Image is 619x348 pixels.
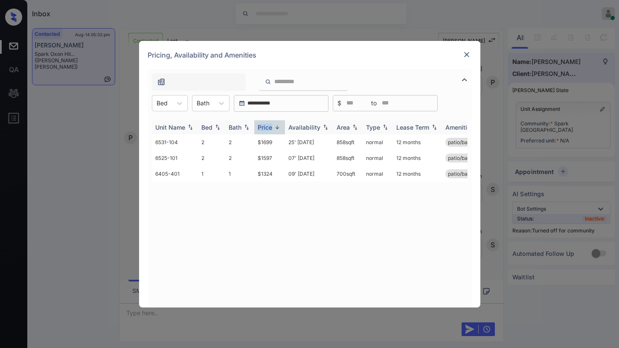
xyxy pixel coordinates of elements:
[242,124,251,130] img: sorting
[265,78,271,86] img: icon-zuma
[213,124,222,130] img: sorting
[273,124,282,130] img: sorting
[139,41,480,69] div: Pricing, Availability and Amenities
[198,134,225,150] td: 2
[430,124,439,130] img: sorting
[229,124,241,131] div: Bath
[198,150,225,166] td: 2
[448,155,481,161] span: patio/balcony
[381,124,389,130] img: sorting
[152,150,198,166] td: 6525-101
[254,134,285,150] td: $1699
[333,134,363,150] td: 858 sqft
[155,124,185,131] div: Unit Name
[254,150,285,166] td: $1597
[285,166,333,182] td: 09' [DATE]
[371,99,377,108] span: to
[459,75,470,85] img: icon-zuma
[157,78,166,86] img: icon-zuma
[198,166,225,182] td: 1
[363,134,393,150] td: normal
[462,50,471,59] img: close
[258,124,272,131] div: Price
[448,139,481,145] span: patio/balcony
[393,134,442,150] td: 12 months
[186,124,195,130] img: sorting
[337,99,341,108] span: $
[152,134,198,150] td: 6531-104
[396,124,429,131] div: Lease Term
[285,150,333,166] td: 07' [DATE]
[393,150,442,166] td: 12 months
[201,124,212,131] div: Bed
[321,124,330,130] img: sorting
[225,150,254,166] td: 2
[288,124,320,131] div: Availability
[366,124,380,131] div: Type
[225,166,254,182] td: 1
[333,166,363,182] td: 700 sqft
[254,166,285,182] td: $1324
[333,150,363,166] td: 858 sqft
[285,134,333,150] td: 25' [DATE]
[445,124,474,131] div: Amenities
[448,171,481,177] span: patio/balcony
[225,134,254,150] td: 2
[351,124,359,130] img: sorting
[393,166,442,182] td: 12 months
[337,124,350,131] div: Area
[152,166,198,182] td: 6405-401
[363,150,393,166] td: normal
[363,166,393,182] td: normal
